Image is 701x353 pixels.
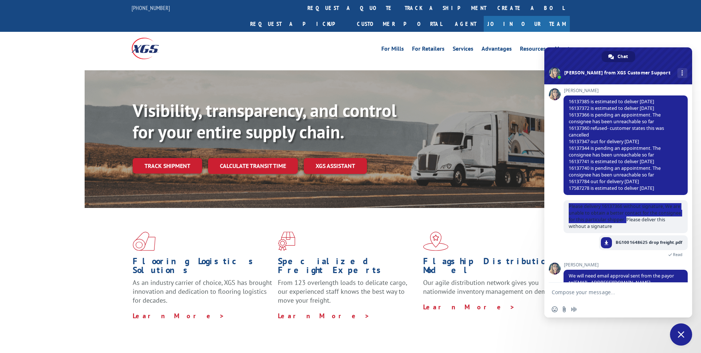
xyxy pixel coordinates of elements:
[602,51,635,62] div: Chat
[423,257,563,278] h1: Flagship Distribution Model
[617,51,628,62] span: Chat
[448,16,484,32] a: Agent
[381,46,404,54] a: For Mills
[564,88,688,93] span: [PERSON_NAME]
[423,303,515,311] a: Learn More >
[304,158,367,174] a: XGS ASSISTANT
[133,232,156,251] img: xgs-icon-total-supply-chain-intelligence-red
[278,312,370,320] a: Learn More >
[208,158,298,174] a: Calculate transit time
[552,306,558,312] span: Insert an emoji
[133,257,272,278] h1: Flooring Logistics Solutions
[133,278,272,305] span: As an industry carrier of choice, XGS has brought innovation and dedication to flooring logistics...
[278,278,418,311] p: From 123 overlength loads to delicate cargo, our experienced staff knows the best way to move you...
[132,4,170,11] a: [PHONE_NUMBER]
[561,306,567,312] span: Send a file
[574,279,650,286] a: [EMAIL_ADDRESS][DOMAIN_NAME]
[133,99,397,143] b: Visibility, transparency, and control for your entire supply chain.
[569,273,674,286] span: We will need email approval sent from the payor to
[520,46,546,54] a: Resources
[245,16,351,32] a: Request a pickup
[552,289,668,296] textarea: Compose your message...
[412,46,445,54] a: For Retailers
[423,278,559,296] span: Our agile distribution network gives you nationwide inventory management on demand.
[453,46,473,54] a: Services
[484,16,570,32] a: Join Our Team
[571,306,577,312] span: Audio message
[569,203,681,229] span: Please delivery 16137366 without signature, We are unable to obtain a better contact for the cons...
[278,232,295,251] img: xgs-icon-focused-on-flooring-red
[569,98,664,191] span: 16137385 is estimated to deliver [DATE] 16137372 is estimated to deliver [DATE] 16137366 is pendi...
[481,46,512,54] a: Advantages
[133,158,202,174] a: Track shipment
[554,46,570,54] a: About
[423,232,449,251] img: xgs-icon-flagship-distribution-model-red
[677,68,687,78] div: More channels
[278,257,418,278] h1: Specialized Freight Experts
[564,262,688,268] span: [PERSON_NAME]
[133,312,225,320] a: Learn More >
[673,252,683,257] span: Read
[616,239,682,246] span: BG1001648625 drop freight.pdf
[670,323,692,346] div: Close chat
[351,16,448,32] a: Customer Portal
